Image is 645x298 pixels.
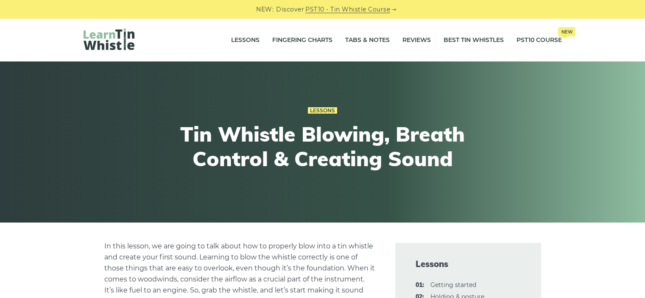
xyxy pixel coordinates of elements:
[84,28,134,50] img: LearnTinWhistle.com
[558,27,575,36] span: New
[416,280,424,290] span: 01:
[430,281,476,289] a: 01:Getting started
[416,258,521,270] span: Lessons
[167,122,479,171] h1: Tin Whistle Blowing, Breath Control & Creating Sound
[517,30,562,51] a: PST10 CourseNew
[308,107,337,114] a: Lessons
[231,30,260,51] a: Lessons
[402,30,431,51] a: Reviews
[345,30,390,51] a: Tabs & Notes
[272,30,332,51] a: Fingering Charts
[444,30,504,51] a: Best Tin Whistles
